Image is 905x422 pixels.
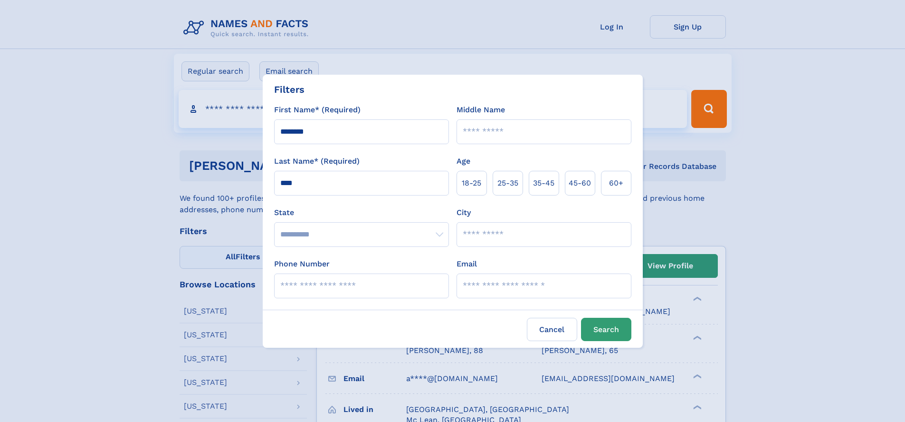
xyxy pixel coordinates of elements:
[457,104,505,116] label: Middle Name
[527,318,577,341] label: Cancel
[497,177,518,189] span: 25‑35
[274,82,305,97] div: Filters
[609,177,623,189] span: 60+
[274,104,361,116] label: First Name* (Required)
[274,258,330,270] label: Phone Number
[457,156,470,167] label: Age
[569,177,591,189] span: 45‑60
[533,177,554,189] span: 35‑45
[457,258,477,270] label: Email
[274,156,360,167] label: Last Name* (Required)
[462,177,481,189] span: 18‑25
[274,207,449,218] label: State
[457,207,471,218] label: City
[581,318,631,341] button: Search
